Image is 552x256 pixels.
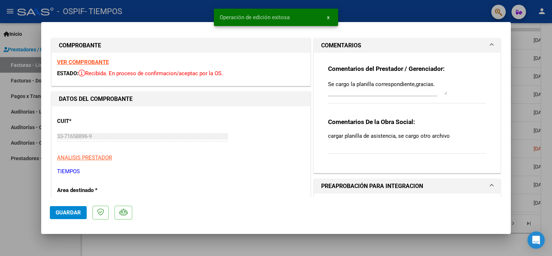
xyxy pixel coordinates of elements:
[321,41,361,50] h1: COMENTARIOS
[56,209,81,216] span: Guardar
[57,167,305,176] p: TIEMPOS
[57,186,131,195] p: Area destinado *
[328,132,486,140] p: cargar planilla de asistencia, se cargo otro archivo
[50,206,87,219] button: Guardar
[57,59,109,65] a: VER COMPROBANTE
[59,95,133,102] strong: DATOS DEL COMPROBANTE
[314,53,500,173] div: COMENTARIOS
[314,38,500,53] mat-expansion-panel-header: COMENTARIOS
[321,11,335,24] button: x
[327,14,329,21] span: x
[220,14,290,21] span: Operación de edición exitosa
[57,154,112,161] span: ANALISIS PRESTADOR
[321,182,423,191] h1: PREAPROBACIÓN PARA INTEGRACION
[328,65,445,72] strong: Comentarios del Prestador / Gerenciador:
[57,117,131,125] p: CUIT
[78,70,223,77] span: Recibida. En proceso de confirmacion/aceptac por la OS.
[314,179,500,193] mat-expansion-panel-header: PREAPROBACIÓN PARA INTEGRACION
[57,70,78,77] span: ESTADO:
[328,118,415,125] strong: Comentarios De la Obra Social:
[59,42,101,49] strong: COMPROBANTE
[527,231,545,249] div: Open Intercom Messenger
